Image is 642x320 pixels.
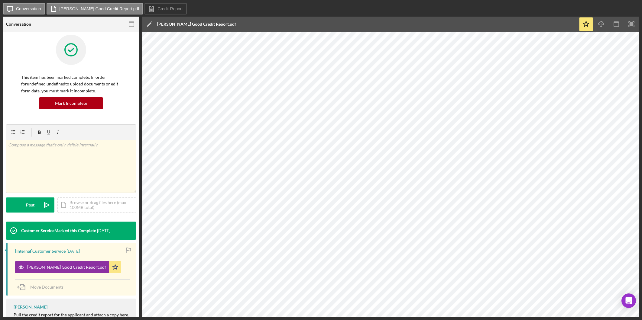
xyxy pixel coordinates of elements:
button: [PERSON_NAME] Good Credit Report.pdf [47,3,143,14]
div: [Internal] Customer Service [15,249,66,254]
button: Mark Incomplete [39,97,103,109]
div: [PERSON_NAME] Good Credit Report.pdf [27,265,106,270]
button: [PERSON_NAME] Good Credit Report.pdf [15,261,121,273]
span: Move Documents [30,284,63,290]
div: [PERSON_NAME] [14,305,47,309]
button: Credit Report [144,3,186,14]
div: Open Intercom Messenger [621,293,636,308]
div: Post [26,197,34,213]
button: Post [6,197,54,213]
p: This item has been marked complete. In order for undefined undefined to upload documents or edit ... [21,74,121,94]
div: Customer Service Marked this Complete [21,228,96,233]
time: 2025-08-05 22:24 [66,249,80,254]
div: [PERSON_NAME] Good Credit Report.pdf [157,22,236,27]
button: Move Documents [15,280,70,295]
label: Conversation [16,6,41,11]
time: 2025-08-05 22:24 [97,228,110,233]
div: Mark Incomplete [55,97,87,109]
label: Credit Report [157,6,183,11]
label: [PERSON_NAME] Good Credit Report.pdf [60,6,139,11]
div: Conversation [6,22,31,27]
button: Conversation [3,3,45,14]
